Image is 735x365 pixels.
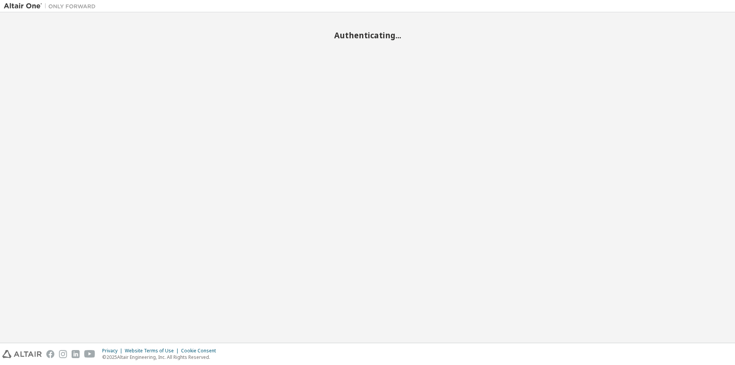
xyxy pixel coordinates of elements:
[59,350,67,358] img: instagram.svg
[102,348,125,354] div: Privacy
[84,350,95,358] img: youtube.svg
[181,348,220,354] div: Cookie Consent
[4,30,731,40] h2: Authenticating...
[46,350,54,358] img: facebook.svg
[102,354,220,360] p: © 2025 Altair Engineering, Inc. All Rights Reserved.
[125,348,181,354] div: Website Terms of Use
[2,350,42,358] img: altair_logo.svg
[72,350,80,358] img: linkedin.svg
[4,2,100,10] img: Altair One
